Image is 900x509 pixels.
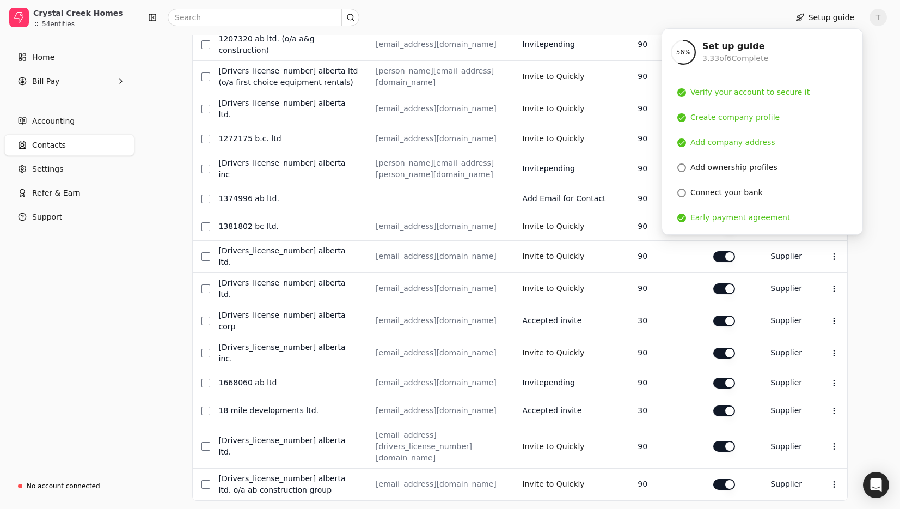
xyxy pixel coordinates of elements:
div: 30 [638,405,695,416]
div: Open Intercom Messenger [863,472,889,498]
div: Supplier [770,315,807,326]
div: 1207320 AB Ltd. (o/a A&G Construction) [219,33,359,56]
div: Supplier [770,347,807,359]
div: 54 entities [42,21,75,27]
div: [EMAIL_ADDRESS][DOMAIN_NAME] [376,221,505,232]
div: Invite pending [523,377,621,389]
div: No account connected [27,481,100,491]
div: Add ownership profiles [690,162,777,173]
button: Select row [201,284,210,293]
div: [DRIVERS_LICENSE_NUMBER] Alberta Ltd. [219,435,359,458]
div: [EMAIL_ADDRESS][DOMAIN_NAME] [376,478,505,490]
div: [EMAIL_ADDRESS][DOMAIN_NAME] [376,133,505,144]
div: [DRIVERS_LICENSE_NUMBER] Alberta Inc. [219,342,359,365]
div: Add company address [690,137,775,148]
button: Select row [201,195,210,203]
button: Select row [201,317,210,325]
button: Invite to Quickly [523,248,585,265]
button: Select row [201,252,210,261]
div: [EMAIL_ADDRESS][DOMAIN_NAME] [376,103,505,114]
div: [EMAIL_ADDRESS][DOMAIN_NAME] [376,315,505,326]
div: Supplier [770,283,807,294]
div: 1381802 BC Ltd. [219,221,359,232]
div: [DRIVERS_LICENSE_NUMBER] Alberta Ltd. o/a AB Construction Group [219,473,359,496]
button: Select row [201,407,210,415]
div: [EMAIL_ADDRESS][DOMAIN_NAME] [376,283,505,294]
div: [EMAIL_ADDRESS][DOMAIN_NAME] [376,251,505,262]
div: [PERSON_NAME][EMAIL_ADDRESS][DOMAIN_NAME] [376,65,505,88]
div: [DRIVERS_LICENSE_NUMBER] Alberta Corp [219,310,359,332]
div: Invite pending [523,39,621,50]
div: 90 [638,478,695,490]
button: Select row [201,442,210,451]
a: No account connected [4,476,134,496]
div: 30 [638,315,695,326]
div: 1668060 AB Ltd [219,377,359,389]
div: Invite pending [523,163,621,174]
div: Supplier [770,478,807,490]
div: 18 Mile Developments Ltd. [219,405,359,416]
div: 90 [638,251,695,262]
div: Supplier [770,377,807,389]
button: Select row [201,165,210,173]
div: 3.33 of 6 Complete [702,53,768,64]
div: [DRIVERS_LICENSE_NUMBER] Alberta Inc [219,157,359,180]
div: Connect your bank [690,187,763,198]
div: [EMAIL_ADDRESS][DOMAIN_NAME] [376,377,505,389]
button: Select row [201,72,210,81]
button: Invite to Quickly [523,100,585,118]
button: Select row [201,349,210,357]
span: Accounting [32,116,75,127]
button: Select row [201,135,210,143]
div: [PERSON_NAME][EMAIL_ADDRESS][PERSON_NAME][DOMAIN_NAME] [376,157,505,180]
a: Contacts [4,134,134,156]
button: Invite to Quickly [523,438,585,455]
a: Home [4,46,134,68]
div: 1374996 AB Ltd. [219,193,359,204]
div: 90 [638,283,695,294]
div: [DRIVERS_LICENSE_NUMBER] Alberta Ltd. [219,277,359,300]
div: 90 [638,193,695,204]
div: Verify your account to secure it [690,87,810,98]
button: Select row [201,105,210,113]
span: 56 % [676,47,691,57]
a: Accounting [4,110,134,132]
div: Create company profile [690,112,780,123]
div: [DRIVERS_LICENSE_NUMBER] Alberta Ltd (o/a First Choice Equipment Rentals) [219,65,359,88]
div: 90 [638,377,695,389]
button: T [870,9,887,26]
button: Select row [201,379,210,387]
button: Support [4,206,134,228]
span: Refer & Earn [32,187,81,199]
button: Refer & Earn [4,182,134,204]
div: 90 [638,103,695,114]
button: Select row [201,40,210,49]
div: Setup guide [662,28,863,235]
button: Invite to Quickly [523,68,585,86]
a: Settings [4,158,134,180]
div: Early payment agreement [690,212,790,223]
div: 90 [638,347,695,359]
button: Invite to Quickly [523,280,585,298]
div: 90 [638,163,695,174]
button: Invite to Quickly [523,218,585,235]
div: Add Email for Contact [523,193,621,204]
div: 1272175 B.C. Ltd [219,133,359,144]
div: [DRIVERS_LICENSE_NUMBER] Alberta Ltd. [219,98,359,120]
span: Contacts [32,140,66,151]
div: 90 [638,71,695,82]
button: Invite to Quickly [523,130,585,148]
div: 90 [638,441,695,452]
div: [EMAIL_ADDRESS][DOMAIN_NAME] [376,39,505,50]
span: Support [32,211,62,223]
div: 90 [638,221,695,232]
div: 90 [638,39,695,50]
button: Select row [201,222,210,231]
div: Set up guide [702,40,768,53]
div: Accepted invite [523,315,621,326]
div: [DRIVERS_LICENSE_NUMBER] Alberta Ltd. [219,245,359,268]
div: [EMAIL_ADDRESS][DOMAIN_NAME] [376,347,505,359]
button: Setup guide [787,9,863,26]
div: 90 [638,133,695,144]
